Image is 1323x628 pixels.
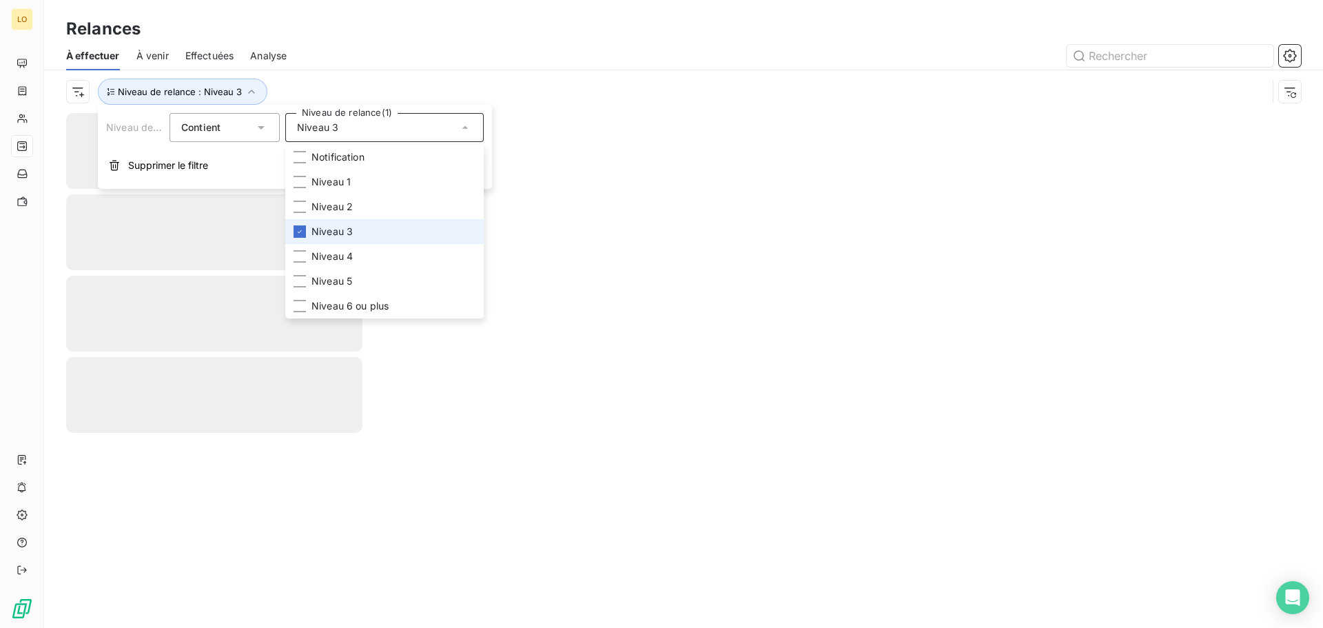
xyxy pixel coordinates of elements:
[136,49,169,63] span: À venir
[128,159,208,172] span: Supprimer le filtre
[1276,581,1309,614] div: Open Intercom Messenger
[106,121,190,133] span: Niveau de relance
[185,49,234,63] span: Effectuées
[311,200,353,214] span: Niveau 2
[311,274,352,288] span: Niveau 5
[66,17,141,41] h3: Relances
[311,225,353,239] span: Niveau 3
[311,299,389,313] span: Niveau 6 ou plus
[181,121,220,133] span: Contient
[11,8,33,30] div: LO
[1067,45,1273,67] input: Rechercher
[250,49,287,63] span: Analyse
[98,150,492,181] button: Supprimer le filtre
[297,121,338,134] span: Niveau 3
[11,598,33,620] img: Logo LeanPay
[311,175,351,189] span: Niveau 1
[311,250,353,263] span: Niveau 4
[66,49,120,63] span: À effectuer
[311,150,365,164] span: Notification
[98,79,267,105] button: Niveau de relance : Niveau 3
[118,86,242,97] span: Niveau de relance : Niveau 3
